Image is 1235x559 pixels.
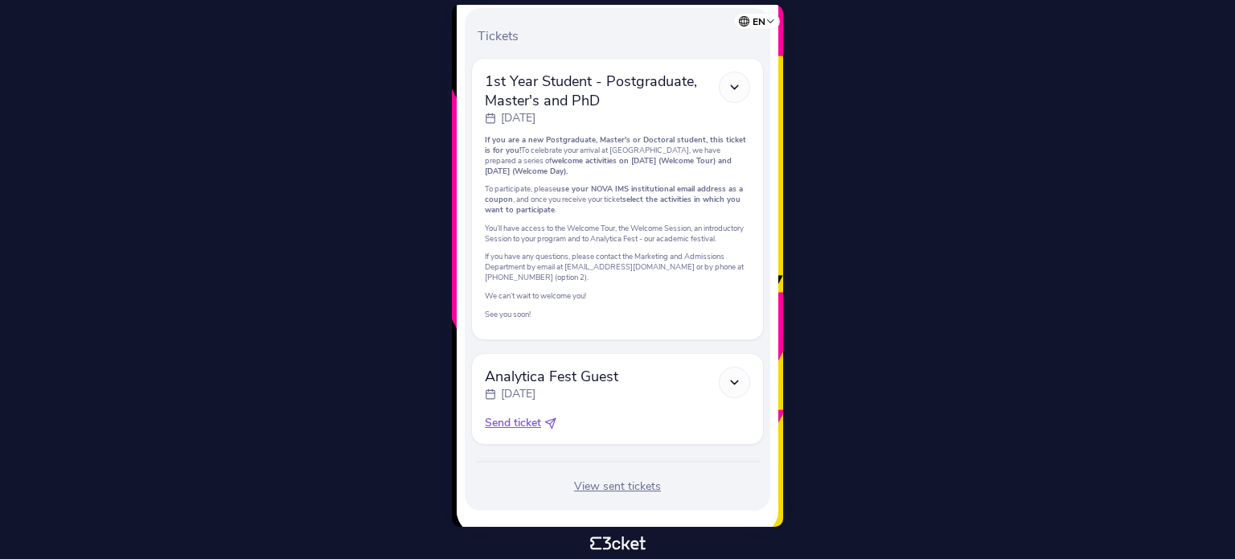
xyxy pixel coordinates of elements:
[485,134,750,176] p: To celebrate your arrival at [GEOGRAPHIC_DATA], we have prepared a series of
[485,367,618,386] span: Analytica Fest Guest
[485,183,750,215] p: To participate, please , and once you receive your ticket .
[485,155,732,176] strong: welcome activities on [DATE] (Welcome Tour) and [DATE] (Welcome Day).
[485,251,750,282] p: If you have any questions, please contact the Marketing and Admissions Department by email at [EM...
[501,110,535,126] p: [DATE]
[485,183,743,204] strong: use your NOVA IMS institutional email address as a coupon
[478,27,764,45] p: Tickets
[485,309,750,319] p: See you soon!
[485,415,541,431] span: Send ticket
[485,223,750,244] p: You’ll have access to the Welcome Tour, the Welcome Session, an introductory Session to your prog...
[485,72,719,110] span: 1st Year Student - Postgraduate, Master's and PhD
[501,386,535,402] p: [DATE]
[471,479,764,495] div: View sent tickets
[485,134,746,155] strong: If you are a new Postgraduate, Master's or Doctoral student, this ticket is for you!
[485,290,750,301] p: We can’t wait to welcome you!
[485,194,741,215] strong: select the activities in which you want to participate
